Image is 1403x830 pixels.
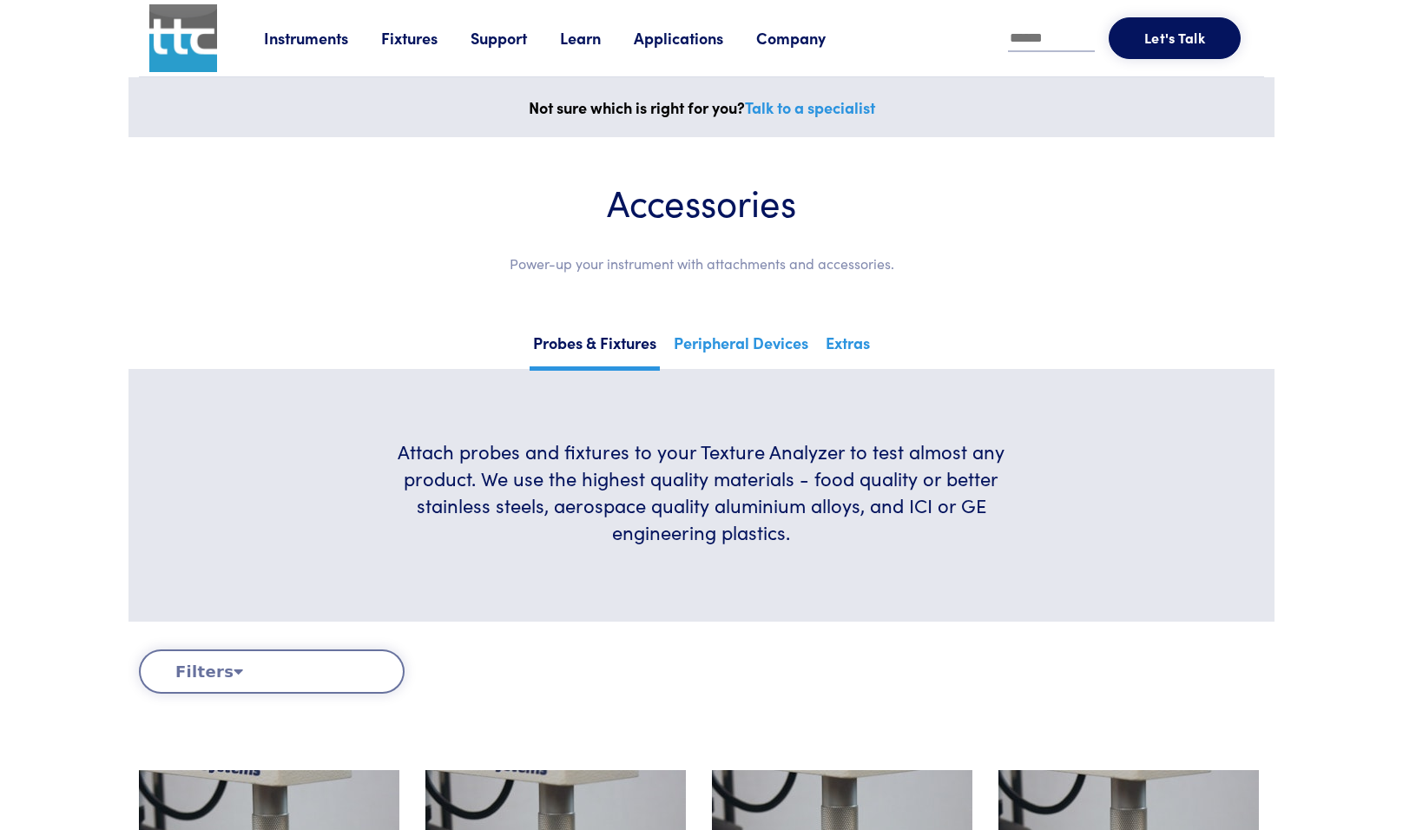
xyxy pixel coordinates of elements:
[634,27,756,49] a: Applications
[181,179,1222,225] h1: Accessories
[756,27,859,49] a: Company
[471,27,560,49] a: Support
[381,27,471,49] a: Fixtures
[822,328,873,366] a: Extras
[745,96,875,118] a: Talk to a specialist
[1109,17,1241,59] button: Let's Talk
[181,253,1222,275] p: Power-up your instrument with attachments and accessories.
[670,328,812,366] a: Peripheral Devices
[149,4,217,72] img: ttc_logo_1x1_v1.0.png
[264,27,381,49] a: Instruments
[560,27,634,49] a: Learn
[376,438,1026,545] h6: Attach probes and fixtures to your Texture Analyzer to test almost any product. We use the highes...
[139,95,1264,121] p: Not sure which is right for you?
[530,328,660,371] a: Probes & Fixtures
[139,649,405,694] button: Filters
